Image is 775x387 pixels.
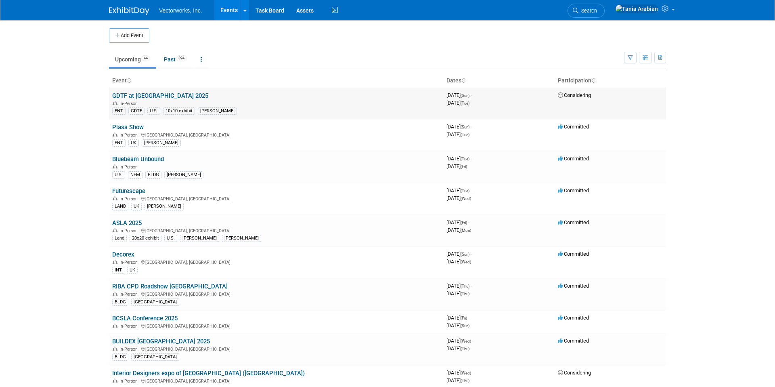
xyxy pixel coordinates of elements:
img: In-Person Event [113,228,117,232]
span: [DATE] [446,345,469,351]
span: Committed [558,251,589,257]
div: U.S. [112,171,125,179]
img: Tania Arabian [615,4,658,13]
span: (Wed) [461,339,471,343]
a: ASLA 2025 [112,219,142,227]
span: [DATE] [446,100,469,106]
span: Committed [558,124,589,130]
span: (Tue) [461,133,469,137]
div: UK [128,139,139,147]
th: Dates [443,74,555,88]
span: [DATE] [446,290,469,297]
span: - [468,315,469,321]
span: - [471,92,472,98]
span: In-Person [119,101,140,106]
a: Interior Designers expo of [GEOGRAPHIC_DATA] ([GEOGRAPHIC_DATA]) [112,370,305,377]
span: In-Person [119,292,140,297]
a: Decorex [112,251,134,258]
div: ENT [112,139,126,147]
img: In-Person Event [113,347,117,351]
div: [GEOGRAPHIC_DATA], [GEOGRAPHIC_DATA] [112,345,440,352]
span: (Tue) [461,101,469,105]
a: Search [568,4,605,18]
a: BCSLA Conference 2025 [112,315,178,322]
div: [PERSON_NAME] [198,107,237,115]
img: In-Person Event [113,133,117,137]
div: UK [131,203,142,210]
div: [GEOGRAPHIC_DATA], [GEOGRAPHIC_DATA] [112,377,440,384]
span: (Fri) [461,316,467,320]
a: RIBA CPD Roadshow [GEOGRAPHIC_DATA] [112,283,228,290]
div: [GEOGRAPHIC_DATA] [131,353,179,361]
span: (Sun) [461,93,469,98]
span: (Wed) [461,196,471,201]
span: [DATE] [446,259,471,265]
div: BLDG [112,299,128,306]
div: U.S. [147,107,160,115]
img: In-Person Event [113,292,117,296]
span: (Sun) [461,252,469,257]
a: Sort by Event Name [127,77,131,84]
img: In-Person Event [113,324,117,328]
span: (Tue) [461,189,469,193]
span: (Fri) [461,221,467,225]
button: Add Event [109,28,149,43]
span: - [472,338,473,344]
span: - [468,219,469,225]
span: Committed [558,315,589,321]
span: Committed [558,187,589,193]
span: [DATE] [446,370,473,376]
span: (Tue) [461,157,469,161]
a: BUILDEX [GEOGRAPHIC_DATA] 2025 [112,338,210,345]
div: U.S. [164,235,177,242]
div: BLDG [145,171,161,179]
div: [GEOGRAPHIC_DATA], [GEOGRAPHIC_DATA] [112,290,440,297]
a: GDTF at [GEOGRAPHIC_DATA] 2025 [112,92,208,99]
span: - [471,187,472,193]
a: Past394 [158,52,193,67]
div: UK [127,267,138,274]
span: 44 [141,55,150,61]
a: Upcoming44 [109,52,156,67]
span: [DATE] [446,322,469,328]
span: (Thu) [461,347,469,351]
a: Futurescape [112,187,145,195]
span: Considering [558,370,591,376]
div: [PERSON_NAME] [222,235,261,242]
div: Land [112,235,127,242]
span: (Mon) [461,228,471,233]
div: [GEOGRAPHIC_DATA], [GEOGRAPHIC_DATA] [112,227,440,233]
span: [DATE] [446,315,469,321]
a: Plasa Show [112,124,144,131]
img: In-Person Event [113,196,117,200]
span: [DATE] [446,124,472,130]
div: [GEOGRAPHIC_DATA], [GEOGRAPHIC_DATA] [112,131,440,138]
span: (Thu) [461,292,469,296]
div: GDTF [128,107,145,115]
span: In-Person [119,228,140,233]
span: - [471,283,472,289]
div: [PERSON_NAME] [164,171,203,179]
img: In-Person Event [113,260,117,264]
div: [GEOGRAPHIC_DATA], [GEOGRAPHIC_DATA] [112,322,440,329]
div: [PERSON_NAME] [145,203,184,210]
div: 20x20 exhibit [130,235,161,242]
div: LAND [112,203,128,210]
img: In-Person Event [113,164,117,168]
div: NEM [128,171,142,179]
a: Bluebeam Unbound [112,156,164,163]
span: (Wed) [461,371,471,375]
span: (Thu) [461,284,469,288]
span: [DATE] [446,377,469,383]
div: ENT [112,107,126,115]
span: Committed [558,338,589,344]
div: 10x10 exhibit [163,107,195,115]
span: 394 [176,55,187,61]
span: [DATE] [446,187,472,193]
img: ExhibitDay [109,7,149,15]
div: [PERSON_NAME] [180,235,219,242]
span: In-Person [119,164,140,170]
span: - [471,124,472,130]
a: Sort by Participation Type [591,77,595,84]
th: Event [109,74,443,88]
